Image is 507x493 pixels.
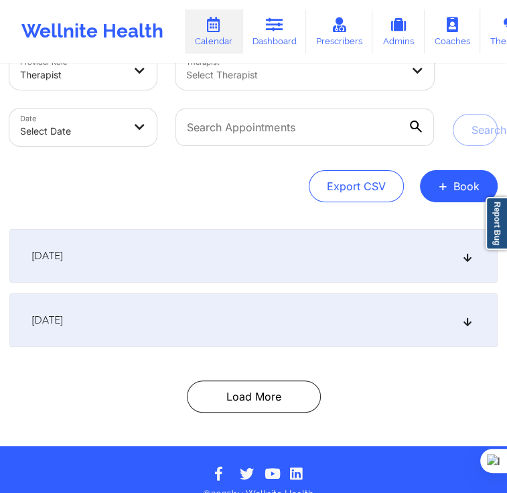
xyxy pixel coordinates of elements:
[306,9,372,54] a: Prescribers
[486,197,507,250] a: Report Bug
[438,182,448,190] span: +
[420,170,498,202] button: +Book
[242,9,307,54] a: Dashboard
[187,380,321,413] button: Load More
[309,170,404,202] button: Export CSV
[185,9,242,54] a: Calendar
[425,9,480,54] a: Coaches
[175,109,434,146] input: Search Appointments
[372,9,425,54] a: Admins
[31,313,63,327] span: [DATE]
[453,114,498,146] button: Search
[20,117,124,146] div: Select Date
[31,249,63,263] span: [DATE]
